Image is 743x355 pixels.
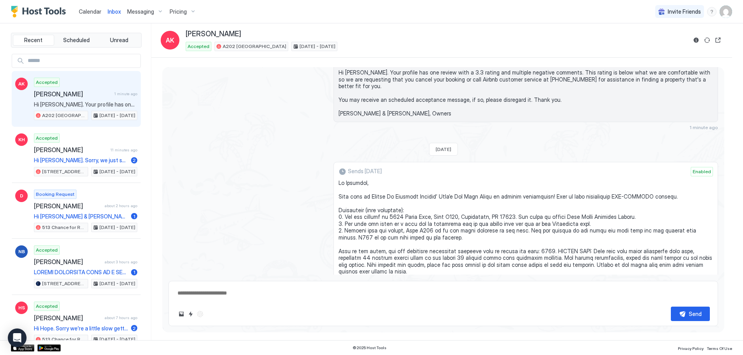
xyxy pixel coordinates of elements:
span: about 3 hours ago [105,259,137,264]
button: Scheduled [56,35,97,46]
span: NB [18,248,25,255]
span: [PERSON_NAME] [34,90,111,98]
span: 513 Chance for Romance [42,224,86,231]
span: KH [18,136,25,143]
span: 1 [133,213,135,219]
a: Inbox [108,7,121,16]
a: App Store [11,344,34,351]
span: 1 minute ago [690,124,718,130]
span: Scheduled [63,37,90,44]
div: Open Intercom Messenger [8,328,27,347]
span: AK [166,35,174,45]
span: [PERSON_NAME] [186,30,241,39]
span: Pricing [170,8,187,15]
div: tab-group [11,33,142,48]
span: [PERSON_NAME] [34,146,107,154]
span: Booking Request [36,191,74,198]
div: User profile [720,5,732,18]
span: Invite Friends [668,8,701,15]
button: Send [671,307,710,321]
span: [DATE] - [DATE] [99,112,135,119]
button: Recent [13,35,54,46]
span: [DATE] - [DATE] [99,168,135,175]
div: Send [689,310,702,318]
span: [DATE] - [DATE] [99,224,135,231]
a: Host Tools Logo [11,6,69,18]
div: menu [707,7,716,16]
span: AK [18,80,25,87]
span: 2 [133,325,136,331]
span: Accepted [36,79,58,86]
span: Accepted [36,247,58,254]
span: [STREET_ADDRESS] [42,168,86,175]
span: 11 minutes ago [110,147,137,153]
span: Privacy Policy [678,346,704,351]
span: [PERSON_NAME] [34,314,101,322]
button: Unread [98,35,140,46]
span: Enabled [693,168,711,175]
a: Privacy Policy [678,344,704,352]
span: Sends [DATE] [348,168,382,175]
button: Upload image [177,309,186,319]
span: 1 minute ago [114,91,137,96]
span: A202 [GEOGRAPHIC_DATA] [223,43,286,50]
span: Hi [PERSON_NAME]. Your profile has one review with a 3.3 rating and multiple negative comments. T... [34,101,137,108]
span: Hi [PERSON_NAME] & [PERSON_NAME]! We just got engaged in August and are getting married in June -... [34,213,128,220]
span: Terms Of Use [707,346,732,351]
span: Hi Hope. Sorry we’re a little slow getting to your message. It’s after four so you are free to ch... [34,325,128,332]
span: 2 [133,157,136,163]
button: Reservation information [692,35,701,45]
span: [PERSON_NAME] [34,258,101,266]
button: Open reservation [713,35,723,45]
span: Calendar [79,8,101,15]
span: about 2 hours ago [105,203,137,208]
span: LOREMI DOLORSITA CONS AD E SEDDOEIU TEMPOR INCIDIDUN UTLAB ETD MAGNA ALIQUAEN ADMINIMV QUISNO EXE... [34,269,128,276]
span: © 2025 Host Tools [353,345,387,350]
span: D [20,192,23,199]
span: about 7 hours ago [105,315,137,320]
span: 513 Chance for Romance [42,336,86,343]
span: Accepted [188,43,209,50]
span: [PERSON_NAME] [34,202,101,210]
span: Messaging [127,8,154,15]
span: Inbox [108,8,121,15]
span: Accepted [36,303,58,310]
span: [DATE] - [DATE] [99,336,135,343]
span: A202 [GEOGRAPHIC_DATA] [42,112,86,119]
span: [DATE] - [DATE] [99,280,135,287]
span: HS [18,304,25,311]
span: Recent [24,37,43,44]
span: 1 [133,269,135,275]
button: Quick reply [186,309,195,319]
span: Hi [PERSON_NAME]. Your profile has one review with a 3.3 rating and multiple negative comments. T... [339,69,713,117]
span: [DATE] - [DATE] [300,43,335,50]
span: [STREET_ADDRESS] [42,280,86,287]
a: Google Play Store [37,344,61,351]
span: Accepted [36,135,58,142]
button: Sync reservation [702,35,712,45]
a: Terms Of Use [707,344,732,352]
span: Unread [110,37,128,44]
input: Input Field [25,54,140,67]
span: Hi [PERSON_NAME]. Sorry, we just saw your note regarding Netflix. Are you still experiencing an i... [34,157,128,164]
a: Calendar [79,7,101,16]
span: [DATE] [436,146,451,152]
